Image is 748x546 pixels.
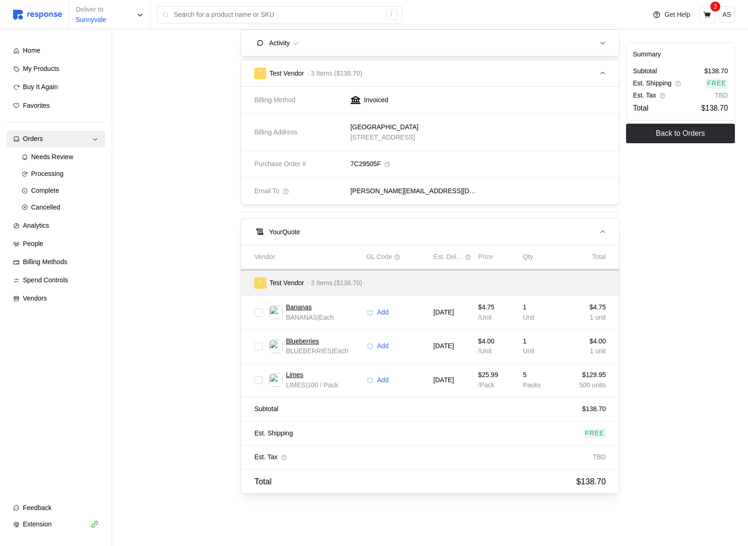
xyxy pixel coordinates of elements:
[633,91,656,101] p: Est. Tax
[585,428,604,439] p: Free
[478,336,516,347] p: $4.00
[254,127,297,138] span: Billing Address
[719,7,735,23] button: AS
[286,347,332,355] span: BLUEBERRIES
[478,346,516,357] p: /Unit
[270,69,304,79] p: Test Vendor
[633,78,672,89] p: Est. Shipping
[270,278,304,288] p: Test Vendor
[269,227,300,237] h5: Your Quote
[707,78,727,89] p: Free
[568,302,606,313] p: $4.75
[568,346,606,357] p: 1 unit
[23,222,49,229] span: Analytics
[350,133,419,143] p: [STREET_ADDRESS]
[286,370,303,380] a: Limes
[23,83,58,91] span: Buy It Again
[582,404,606,414] p: $138.70
[647,6,696,24] button: Get Help
[523,313,561,323] p: Unit
[7,61,105,77] a: My Products
[254,452,278,462] p: Est. Tax
[434,375,472,385] p: [DATE]
[592,252,606,262] p: Total
[76,15,106,25] p: Sunnyvale
[377,375,389,385] p: Add
[478,370,516,380] p: $25.99
[31,170,64,177] span: Processing
[434,308,472,318] p: [DATE]
[31,203,60,211] span: Cancelled
[350,122,419,133] p: [GEOGRAPHIC_DATA]
[704,66,728,77] p: $138.70
[664,10,690,20] p: Get Help
[366,307,389,318] button: Add
[568,370,606,380] p: $129.95
[7,500,105,517] button: Feedback
[7,98,105,114] a: Favorites
[286,381,306,389] span: LIMES
[241,30,619,56] button: Activity
[523,380,561,391] p: Packs
[350,186,478,196] p: [PERSON_NAME][EMAIL_ADDRESS][DOMAIN_NAME]
[366,252,392,262] p: GL Code
[7,79,105,96] a: Buy It Again
[377,308,389,318] p: Add
[307,69,363,79] p: · 3 Items ($138.70)
[254,475,271,489] p: Total
[568,336,606,347] p: $4.00
[31,187,59,194] span: Complete
[350,159,381,169] p: 7C29505F
[478,302,516,313] p: $4.75
[568,380,606,391] p: 500 units
[286,314,317,321] span: BANANAS
[7,290,105,307] a: Vendors
[254,186,279,196] span: Email To
[286,302,312,313] a: Bananas
[15,149,106,166] a: Needs Review
[307,278,363,288] p: · 3 Items ($138.70)
[478,380,516,391] p: /Pack
[656,127,705,139] p: Back to Orders
[715,91,728,101] p: TBD
[23,258,67,266] span: Billing Methods
[478,313,516,323] p: /Unit
[593,452,606,462] p: TBD
[7,42,105,59] a: Home
[523,252,533,262] p: Qty
[241,87,619,204] div: TTest Vendor· 3 Items ($138.70)
[241,245,619,493] div: YourQuote
[23,134,89,144] div: Orders
[23,294,47,302] span: Vendors
[523,336,561,347] p: 1
[254,159,306,169] span: Purchase Order #
[269,38,290,48] h5: Activity
[23,240,43,247] span: People
[15,166,106,182] a: Processing
[386,9,397,21] div: /
[626,124,735,143] button: Back to Orders
[23,65,59,72] span: My Products
[434,341,472,351] p: [DATE]
[15,182,106,199] a: Complete
[76,5,106,15] p: Deliver to
[523,346,561,357] p: Unit
[633,66,657,77] p: Subtotal
[576,475,606,489] p: $138.70
[633,49,728,59] h5: Summary
[523,302,561,313] p: 1
[7,516,105,533] button: Extension
[174,7,381,23] input: Search for a product name or SKU
[7,272,105,289] a: Spend Controls
[7,217,105,234] a: Analytics
[241,60,619,86] button: TTest Vendor· 3 Items ($138.70)
[286,336,319,347] a: Blueberries
[478,252,493,262] p: Price
[568,313,606,323] p: 1 unit
[633,102,648,114] p: Total
[241,219,619,245] button: YourQuote
[258,278,263,288] p: T
[701,102,728,114] p: $138.70
[366,341,389,352] button: Add
[317,314,334,321] span: | Each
